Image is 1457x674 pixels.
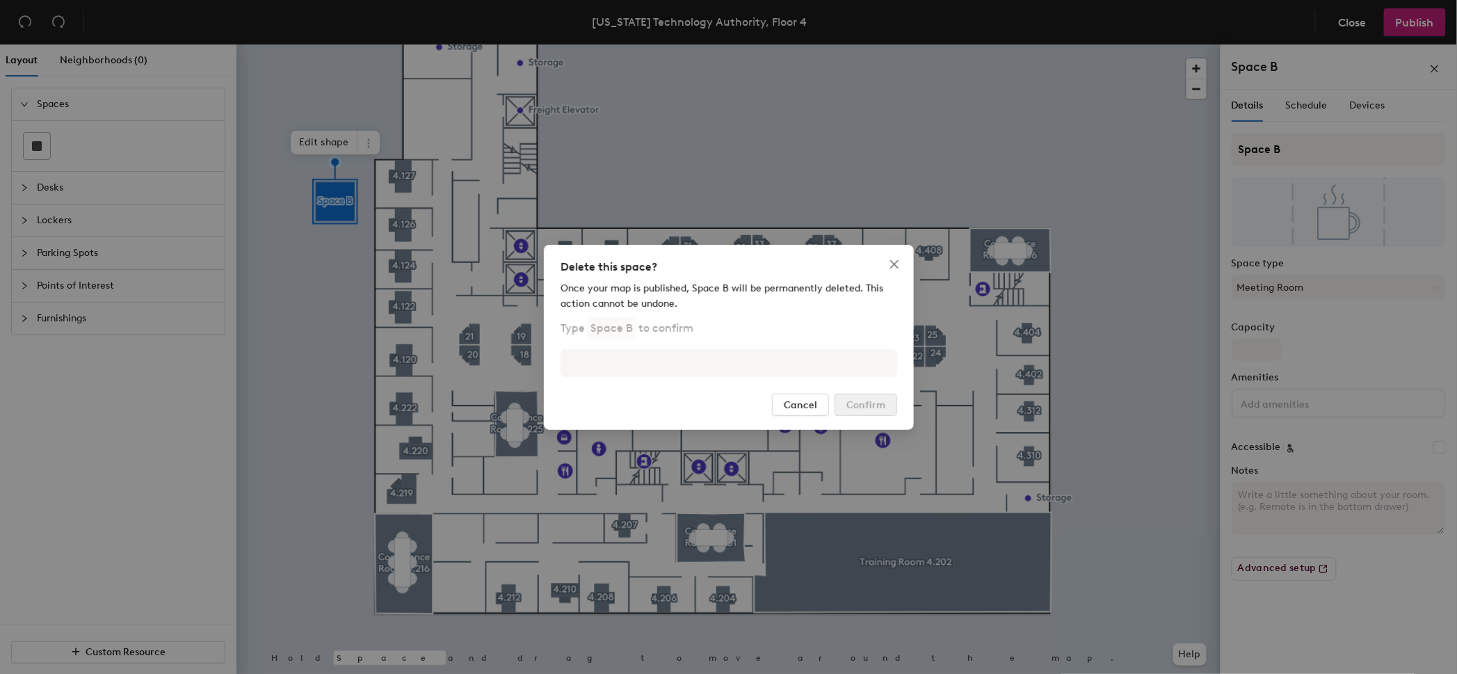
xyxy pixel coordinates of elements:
button: Cancel [772,394,829,416]
button: Close [883,253,905,275]
p: Space B [588,317,636,339]
div: Delete this space? [561,259,897,275]
div: Once your map is published, Space B will be permanently deleted. This action cannot be undone. [561,281,897,312]
button: Confirm [835,394,897,416]
span: close [889,259,900,270]
span: Cancel [784,399,817,410]
p: Type to confirm [561,317,693,339]
span: Close [883,259,905,270]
